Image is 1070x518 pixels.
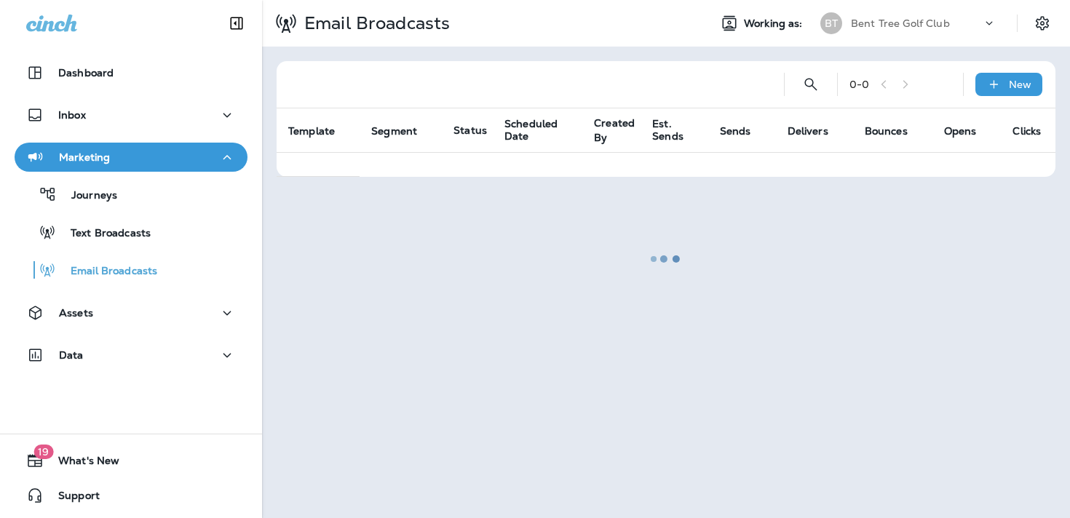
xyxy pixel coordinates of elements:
[15,58,247,87] button: Dashboard
[58,67,114,79] p: Dashboard
[15,143,247,172] button: Marketing
[15,100,247,129] button: Inbox
[56,265,157,279] p: Email Broadcasts
[44,455,119,472] span: What's New
[216,9,257,38] button: Collapse Sidebar
[56,227,151,241] p: Text Broadcasts
[59,307,93,319] p: Assets
[44,490,100,507] span: Support
[58,109,86,121] p: Inbox
[33,445,53,459] span: 19
[59,151,110,163] p: Marketing
[15,481,247,510] button: Support
[15,298,247,327] button: Assets
[15,340,247,370] button: Data
[57,189,117,203] p: Journeys
[15,446,247,475] button: 19What's New
[1009,79,1031,90] p: New
[59,349,84,361] p: Data
[15,179,247,210] button: Journeys
[15,217,247,247] button: Text Broadcasts
[15,255,247,285] button: Email Broadcasts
